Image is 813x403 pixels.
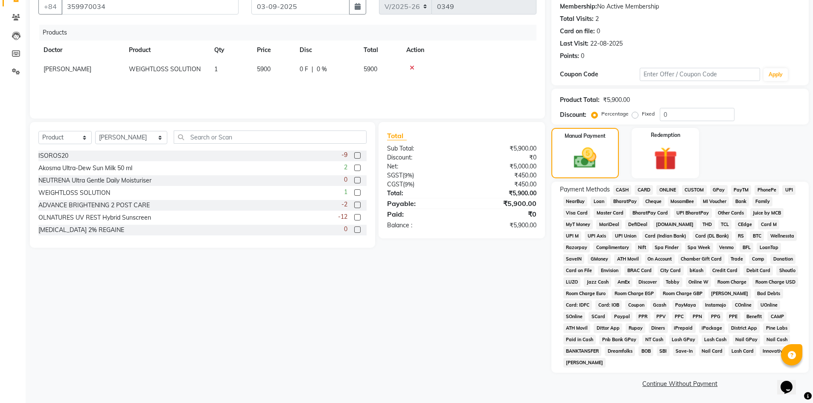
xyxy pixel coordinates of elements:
[763,335,790,345] span: Nail Cash
[660,289,705,299] span: Room Charge GBP
[567,145,603,171] img: _cash.svg
[728,346,756,356] span: Lash Card
[38,164,132,173] div: Akosma Ultra-Dew Sun Milk 50 ml
[560,14,594,23] div: Total Visits:
[700,197,729,206] span: MI Voucher
[629,208,670,218] span: BharatPay Card
[728,323,760,333] span: District App
[782,185,796,195] span: UPI
[732,197,749,206] span: Bank
[702,335,729,345] span: Lash Cash
[462,189,543,198] div: ₹5,900.00
[673,346,696,356] span: Save-In
[776,266,798,275] span: Shoutlo
[770,254,796,264] span: Donation
[563,358,606,368] span: [PERSON_NAME]
[404,172,412,179] span: 9%
[317,65,327,74] span: 0 %
[462,198,543,209] div: ₹5,900.00
[749,254,767,264] span: Comp
[651,131,680,139] label: Redemption
[601,110,629,118] label: Percentage
[735,231,747,241] span: RS
[563,243,590,252] span: Razorpay
[563,266,595,275] span: Card on File
[656,185,679,195] span: ONLINE
[653,220,696,229] span: [DOMAIN_NAME]
[758,220,779,229] span: Card M
[663,277,682,287] span: Tabby
[687,266,706,275] span: bKash
[124,41,209,60] th: Product
[635,185,653,195] span: CARD
[682,185,707,195] span: CUSTOM
[757,243,781,252] span: LoanTap
[252,41,294,60] th: Price
[563,335,596,345] span: Paid in Cash
[657,346,670,356] span: SBI
[381,144,462,153] div: Sub Total:
[699,323,725,333] span: iPackage
[381,189,462,198] div: Total:
[710,185,728,195] span: GPay
[613,185,632,195] span: CASH
[642,335,666,345] span: NT Cash
[560,70,640,79] div: Coupon Code
[553,380,807,389] a: Continue Without Payment
[38,226,124,235] div: [MEDICAL_DATA] 2% REGAINE
[300,65,308,74] span: 0 F
[652,243,682,252] span: Spa Finder
[752,197,772,206] span: Family
[387,171,402,179] span: SGST
[594,323,622,333] span: Dittor App
[672,312,687,322] span: PPC
[744,312,765,322] span: Benefit
[595,14,599,23] div: 2
[625,300,647,310] span: Coupon
[598,266,621,275] span: Envision
[364,65,377,73] span: 5900
[563,254,585,264] span: SaveIN
[700,220,715,229] span: THD
[462,221,543,230] div: ₹5,900.00
[599,335,639,345] span: Pnb Bank GPay
[387,180,403,188] span: CGST
[596,220,622,229] span: MariDeal
[668,197,697,206] span: MosamBee
[381,171,462,180] div: ( )
[560,39,589,48] div: Last Visit:
[589,312,608,322] span: SCard
[597,27,600,36] div: 0
[44,65,91,73] span: [PERSON_NAME]
[777,369,804,394] iframe: chat widget
[732,300,754,310] span: COnline
[758,300,780,310] span: UOnline
[674,208,712,218] span: UPI BharatPay
[560,27,595,36] div: Card on file:
[344,175,347,184] span: 0
[647,144,685,173] img: _gift.svg
[626,323,645,333] span: Rupay
[591,197,607,206] span: Loan
[563,312,586,322] span: SOnline
[654,312,669,322] span: PPV
[341,200,347,209] span: -2
[658,266,684,275] span: City Card
[768,312,787,322] span: CAMP
[678,254,725,264] span: Chamber Gift Card
[610,197,639,206] span: BharatPay
[462,209,543,219] div: ₹0
[625,220,650,229] span: DefiDeal
[595,300,622,310] span: Card: IOB
[462,153,543,162] div: ₹0
[560,2,597,11] div: Membership:
[708,312,723,322] span: PPG
[714,277,749,287] span: Room Charge
[39,25,543,41] div: Products
[381,153,462,162] div: Discount:
[38,213,151,222] div: OLNATURES UV REST Hybrid Sunscreen
[685,243,713,252] span: Spa Week
[381,162,462,171] div: Net:
[209,41,252,60] th: Qty
[560,52,579,61] div: Points:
